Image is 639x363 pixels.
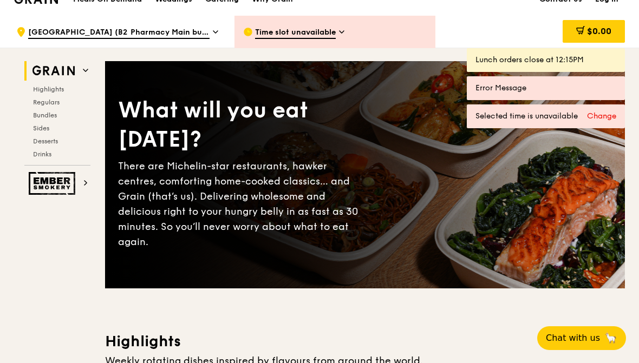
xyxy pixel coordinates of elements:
[33,137,58,145] span: Desserts
[118,96,365,154] div: What will you eat [DATE]?
[546,332,600,345] span: Chat with us
[33,111,57,119] span: Bundles
[475,55,616,65] div: Lunch orders close at 12:15PM
[475,111,616,122] div: Selected time is unavailable
[29,61,79,81] img: Grain web logo
[33,85,64,93] span: Highlights
[33,150,51,158] span: Drinks
[475,83,616,94] div: Error Message
[29,172,79,195] img: Ember Smokery web logo
[118,159,365,249] div: There are Michelin-star restaurants, hawker centres, comforting home-cooked classics… and Grain (...
[537,326,626,350] button: Chat with us🦙
[33,124,49,132] span: Sides
[604,332,617,345] span: 🦙
[105,332,625,351] h3: Highlights
[255,27,336,39] span: Time slot unavailable
[28,27,210,39] span: [GEOGRAPHIC_DATA] (B2 Pharmacy Main building)
[587,111,616,122] div: Change
[33,98,60,106] span: Regulars
[587,26,611,36] span: $0.00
